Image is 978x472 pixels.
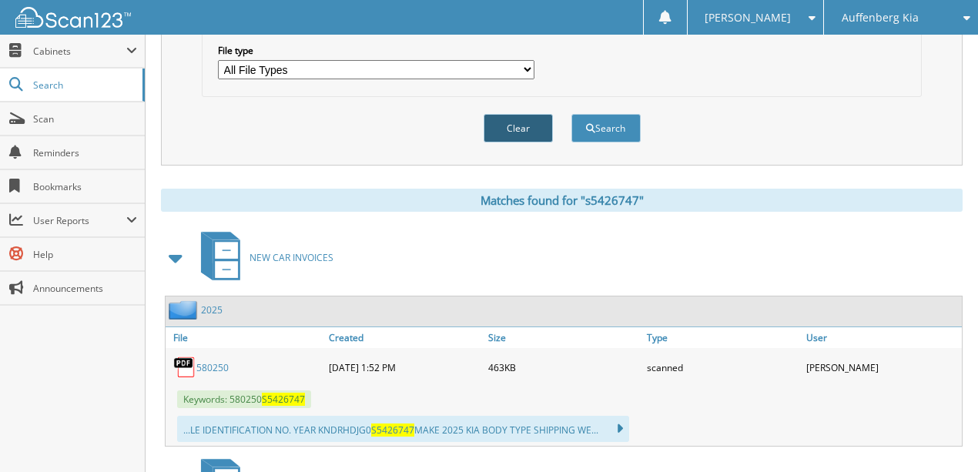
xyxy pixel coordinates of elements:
span: Bookmarks [33,180,137,193]
button: Clear [484,114,553,142]
div: Matches found for "s5426747" [161,189,963,212]
span: NEW CAR INVOICES [250,251,333,264]
a: Type [643,327,802,348]
a: File [166,327,325,348]
span: Search [33,79,135,92]
span: Keywords: 580250 [177,390,311,408]
span: Cabinets [33,45,126,58]
span: Reminders [33,146,137,159]
span: S5426747 [262,393,305,406]
a: User [802,327,962,348]
a: Size [484,327,644,348]
img: PDF.png [173,356,196,379]
a: NEW CAR INVOICES [192,227,333,288]
a: 580250 [196,361,229,374]
span: Scan [33,112,137,126]
div: ...LE IDENTIFICATION NO. YEAR KNDRHDJG0 MAKE 2025 KIA BODY TYPE SHIPPING WE... [177,416,629,442]
span: User Reports [33,214,126,227]
button: Search [571,114,641,142]
label: File type [218,44,534,57]
span: Help [33,248,137,261]
img: scan123-logo-white.svg [15,7,131,28]
span: Announcements [33,282,137,295]
iframe: Chat Widget [901,398,978,472]
span: [PERSON_NAME] [705,13,791,22]
div: scanned [643,352,802,383]
div: 463KB [484,352,644,383]
span: S5426747 [371,423,414,437]
div: [DATE] 1:52 PM [325,352,484,383]
img: folder2.png [169,300,201,320]
a: 2025 [201,303,223,316]
a: Created [325,327,484,348]
div: [PERSON_NAME] [802,352,962,383]
span: Auffenberg Kia [842,13,919,22]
